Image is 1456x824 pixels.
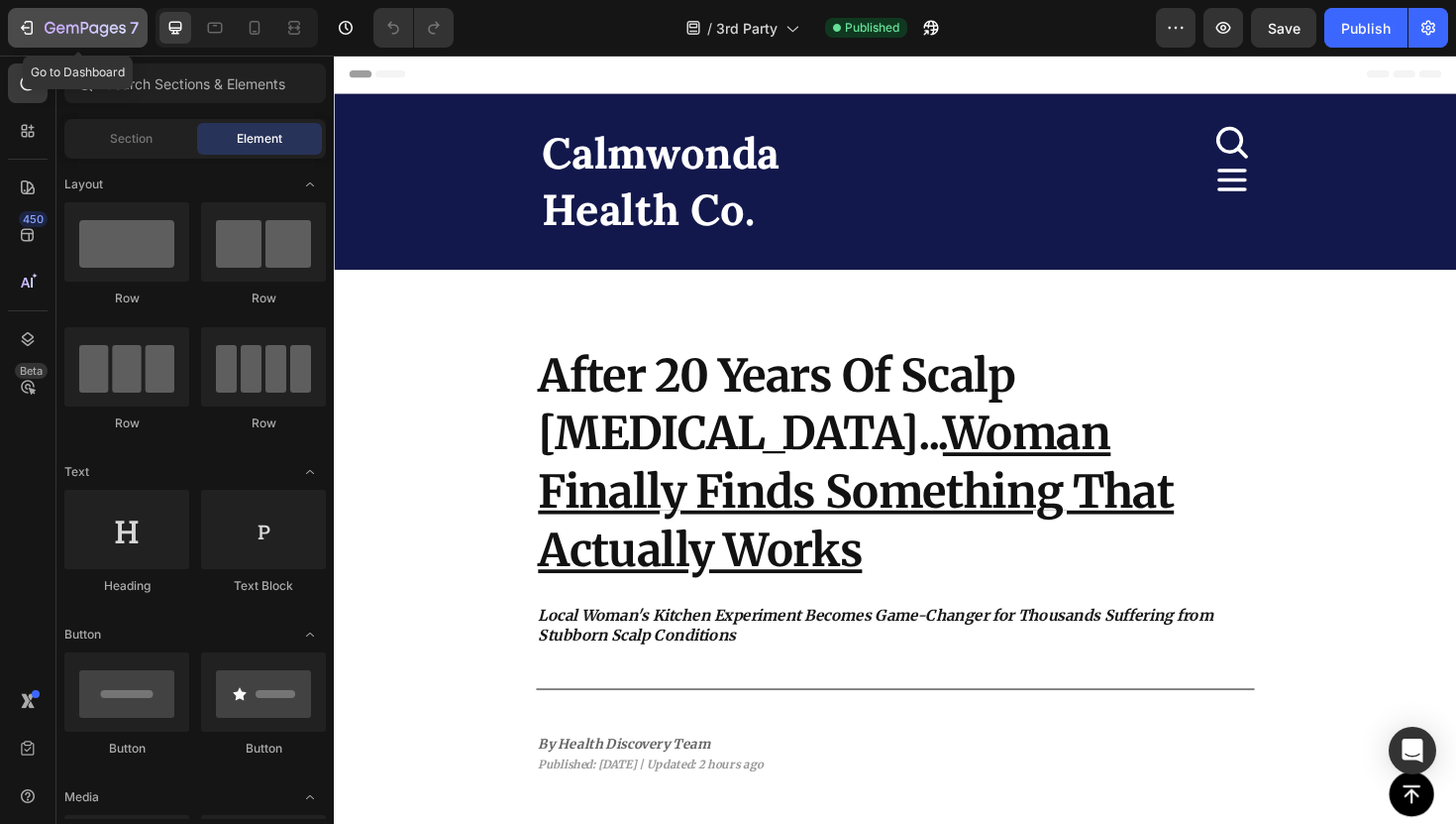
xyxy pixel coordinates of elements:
span: Toggle open [294,169,326,200]
span: Save [1268,20,1300,37]
button: Save [1251,8,1316,48]
span: Media [64,788,99,806]
div: Button [64,740,189,758]
span: Text [64,463,89,481]
div: 450 [19,211,48,227]
div: Publish [1341,18,1391,39]
div: Open Intercom Messenger [1389,727,1436,774]
span: / [707,18,712,39]
span: 3rd Party [716,18,778,39]
span: Element [237,130,282,148]
span: Toggle open [294,781,326,813]
div: Text Block [201,577,326,595]
div: Beta [15,363,48,379]
input: Search Sections & Elements [64,63,326,103]
p: 7 [130,16,139,40]
div: Row [201,290,326,307]
button: Publish [1324,8,1407,48]
span: Section [110,130,153,148]
div: Row [201,414,326,432]
iframe: Design area [334,56,1456,824]
span: Published [845,19,899,37]
div: Heading [64,577,189,595]
div: Undo/Redo [373,8,454,48]
div: Row [64,414,189,432]
div: Button [201,740,326,758]
span: Toggle open [294,456,326,488]
span: Toggle open [294,619,326,650]
div: Row [64,290,189,307]
span: Button [64,626,101,644]
button: 7 [8,8,148,48]
span: Layout [64,176,103,193]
